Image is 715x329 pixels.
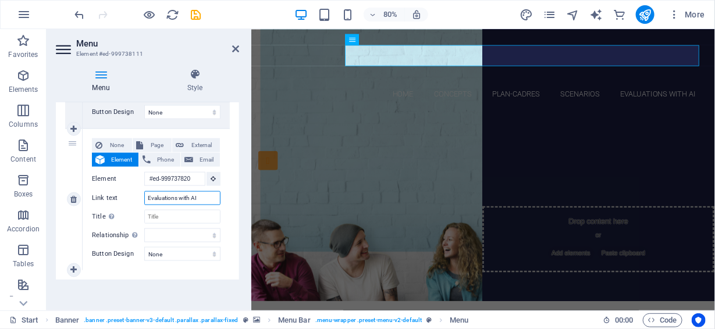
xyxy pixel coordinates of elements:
[181,153,220,167] button: Email
[108,153,135,167] span: Element
[9,313,38,327] a: Click to cancel selection. Double-click to open Pages
[139,153,180,167] button: Phone
[151,69,239,93] h4: Style
[364,8,405,22] button: 80%
[84,313,238,327] span: . banner .preset-banner-v3-default .parallax .parallax-fixed
[426,317,432,323] i: This element is a customizable preset
[10,155,36,164] p: Content
[692,313,706,327] button: Usercentrics
[315,313,422,327] span: . menu-wrapper .preset-menu-v2-default
[566,8,580,22] button: navigator
[9,85,38,94] p: Elements
[166,8,180,22] button: reload
[190,8,203,22] i: Save (Ctrl+S)
[147,138,168,152] span: Page
[664,5,710,24] button: More
[154,153,177,167] span: Phone
[92,191,144,205] label: Link text
[76,49,216,59] h3: Element #ed-999738111
[543,8,557,22] button: pages
[92,153,138,167] button: Element
[55,313,80,327] span: Click to select. Double-click to edit
[253,317,260,323] i: This element contains a background
[73,8,87,22] button: undo
[133,138,172,152] button: Page
[13,259,34,269] p: Tables
[643,313,682,327] button: Code
[636,5,654,24] button: publish
[668,9,705,20] span: More
[603,313,634,327] h6: Session time
[92,105,144,119] label: Button Design
[76,38,239,49] h2: Menu
[144,191,220,205] input: Link text...
[92,210,144,224] label: Title
[278,313,311,327] span: Click to select. Double-click to edit
[56,69,151,93] h4: Menu
[450,313,468,327] span: Click to select. Double-click to edit
[589,8,603,22] button: text_generator
[613,8,626,22] i: Commerce
[92,172,144,186] label: Element
[172,138,220,152] button: External
[243,317,248,323] i: This element is a customizable preset
[648,313,677,327] span: Code
[92,247,144,261] label: Button Design
[613,8,627,22] button: commerce
[189,8,203,22] button: save
[543,8,556,22] i: Pages (Ctrl+Alt+S)
[106,138,129,152] span: None
[187,138,216,152] span: External
[14,189,33,199] p: Boxes
[615,313,633,327] span: 00 00
[55,313,469,327] nav: breadcrumb
[92,228,144,242] label: Relationship
[7,224,40,234] p: Accordion
[92,138,132,152] button: None
[9,294,37,303] p: Features
[411,9,422,20] i: On resize automatically adjust zoom level to fit chosen device.
[8,50,38,59] p: Favorites
[197,153,216,167] span: Email
[589,8,603,22] i: AI Writer
[143,8,156,22] button: Click here to leave preview mode and continue editing
[520,8,533,22] button: design
[144,210,220,224] input: Title
[566,8,579,22] i: Navigator
[9,120,38,129] p: Columns
[144,172,205,186] input: No element chosen
[623,316,625,324] span: :
[381,8,400,22] h6: 80%
[166,8,180,22] i: Reload page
